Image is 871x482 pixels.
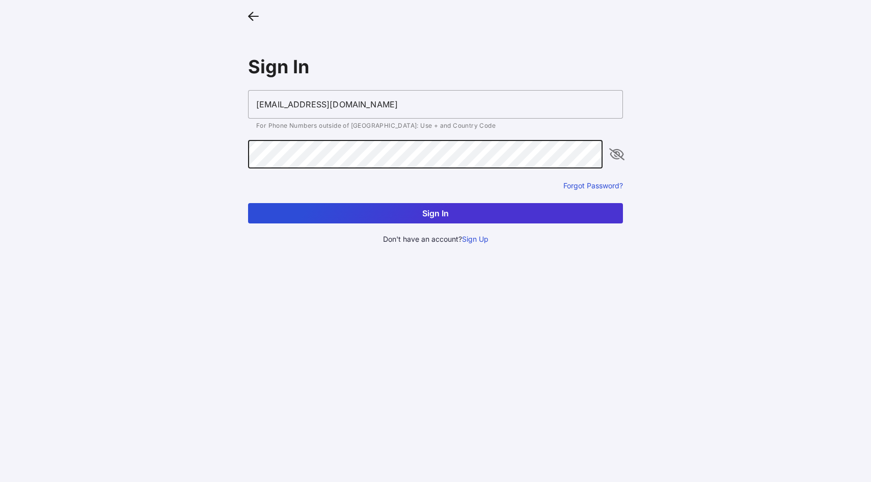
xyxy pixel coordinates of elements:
div: Sign In [248,55,623,78]
div: Don't have an account? [248,234,623,245]
button: Forgot Password? [563,181,623,190]
input: Email or Phone Number [248,90,623,119]
button: Sign In [248,203,623,223]
button: Sign Up [462,234,488,245]
div: For Phone Numbers outside of [GEOGRAPHIC_DATA]: Use + and Country Code [256,123,615,129]
i: appended action [611,148,623,160]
